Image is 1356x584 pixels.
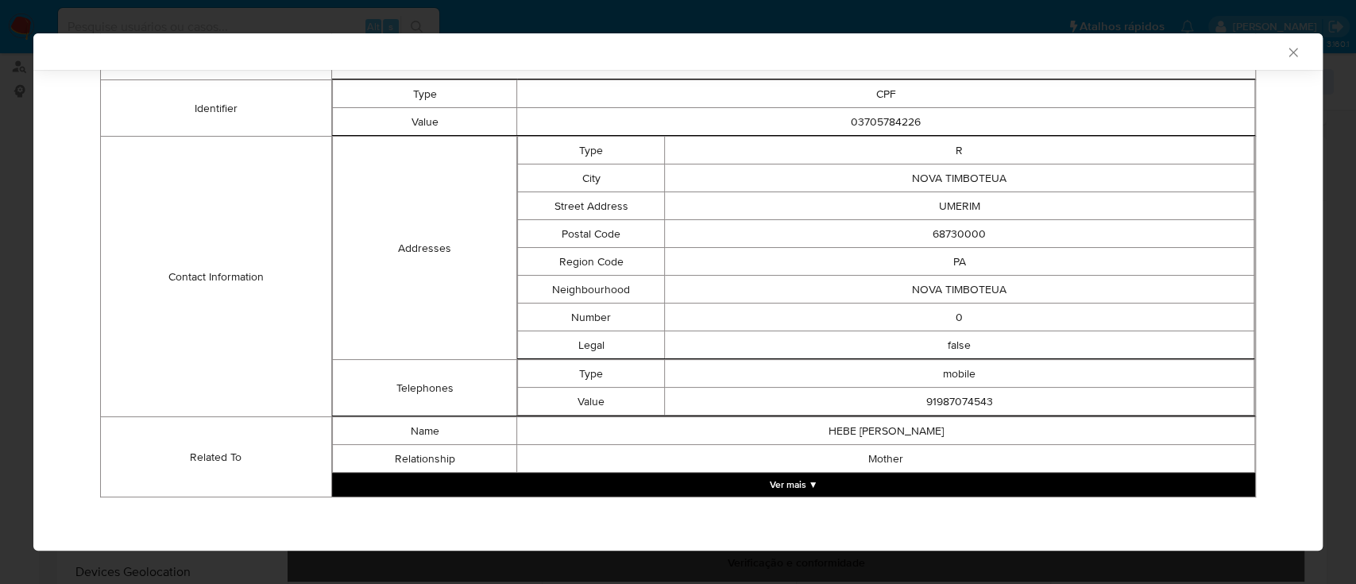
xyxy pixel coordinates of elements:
td: UMERIM [665,192,1254,220]
td: Type [332,80,516,108]
td: City [518,164,665,192]
td: 03705784226 [517,108,1255,136]
button: Expand array [332,473,1255,497]
td: Legal [518,331,665,359]
td: CPF [517,80,1255,108]
td: Street Address [518,192,665,220]
td: Type [518,137,665,164]
td: Related To [101,417,332,497]
td: Type [518,360,665,388]
td: Neighbourhood [518,276,665,304]
td: Contact Information [101,137,332,417]
td: Value [518,388,665,416]
td: Relationship [332,445,516,473]
td: Mother [517,445,1255,473]
td: PA [665,248,1254,276]
td: Postal Code [518,220,665,248]
td: 91987074543 [665,388,1254,416]
td: Name [332,417,516,445]
td: mobile [665,360,1254,388]
td: false [665,331,1254,359]
td: 0 [665,304,1254,331]
td: R [665,137,1254,164]
td: Telephones [332,360,516,416]
td: Value [332,108,516,136]
td: Addresses [332,137,516,360]
td: Region Code [518,248,665,276]
td: Identifier [101,80,332,137]
td: NOVA TIMBOTEUA [665,276,1254,304]
button: Fechar a janela [1285,44,1300,59]
td: HEBE [PERSON_NAME] [517,417,1255,445]
div: closure-recommendation-modal [33,33,1323,551]
td: Number [518,304,665,331]
td: 68730000 [665,220,1254,248]
td: NOVA TIMBOTEUA [665,164,1254,192]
